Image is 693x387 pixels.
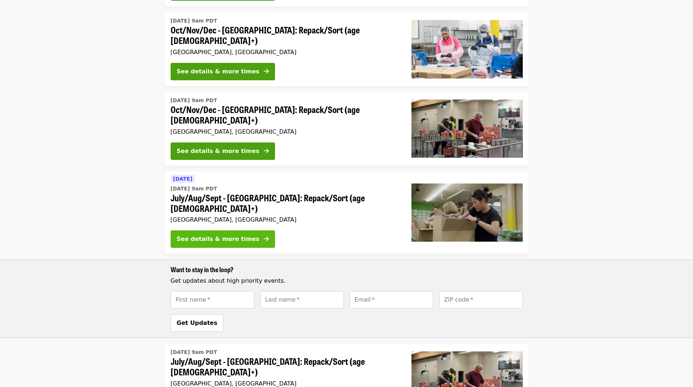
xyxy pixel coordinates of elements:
img: Oct/Nov/Dec - Portland: Repack/Sort (age 16+) organized by Oregon Food Bank [411,100,523,158]
a: See details for "July/Aug/Sept - Portland: Repack/Sort (age 8+)" [165,172,529,254]
div: [GEOGRAPHIC_DATA], [GEOGRAPHIC_DATA] [171,380,400,387]
span: Want to stay in the loop? [171,265,234,274]
div: See details & more times [177,235,259,243]
time: [DATE] 9am PDT [171,185,217,193]
input: [object Object] [439,291,523,309]
i: arrow-right icon [264,68,269,75]
img: July/Aug/Sept - Portland: Repack/Sort (age 8+) organized by Oregon Food Bank [411,184,523,242]
a: See details for "Oct/Nov/Dec - Portland: Repack/Sort (age 16+)" [165,92,529,166]
time: [DATE] 9am PDT [171,97,217,104]
time: [DATE] 9am PDT [171,17,217,25]
button: See details & more times [171,230,275,248]
div: [GEOGRAPHIC_DATA], [GEOGRAPHIC_DATA] [171,49,400,56]
span: Get updates about high priority events. [171,277,286,284]
input: [object Object] [260,291,344,309]
span: Oct/Nov/Dec - [GEOGRAPHIC_DATA]: Repack/Sort (age [DEMOGRAPHIC_DATA]+) [171,25,400,46]
button: See details & more times [171,142,275,160]
span: July/Aug/Sept - [GEOGRAPHIC_DATA]: Repack/Sort (age [DEMOGRAPHIC_DATA]+) [171,356,400,377]
a: See details for "Oct/Nov/Dec - Beaverton: Repack/Sort (age 10+)" [165,12,529,86]
div: [GEOGRAPHIC_DATA], [GEOGRAPHIC_DATA] [171,128,400,135]
button: Get Updates [171,314,224,332]
i: arrow-right icon [264,235,269,242]
input: [object Object] [350,291,433,309]
div: See details & more times [177,67,259,76]
button: See details & more times [171,63,275,80]
i: arrow-right icon [264,148,269,154]
span: Get Updates [177,319,218,326]
span: [DATE] [173,176,192,182]
div: [GEOGRAPHIC_DATA], [GEOGRAPHIC_DATA] [171,216,400,223]
time: [DATE] 9am PDT [171,348,217,356]
span: July/Aug/Sept - [GEOGRAPHIC_DATA]: Repack/Sort (age [DEMOGRAPHIC_DATA]+) [171,193,400,214]
input: [object Object] [171,291,254,309]
div: See details & more times [177,147,259,156]
img: Oct/Nov/Dec - Beaverton: Repack/Sort (age 10+) organized by Oregon Food Bank [411,20,523,78]
span: Oct/Nov/Dec - [GEOGRAPHIC_DATA]: Repack/Sort (age [DEMOGRAPHIC_DATA]+) [171,104,400,125]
